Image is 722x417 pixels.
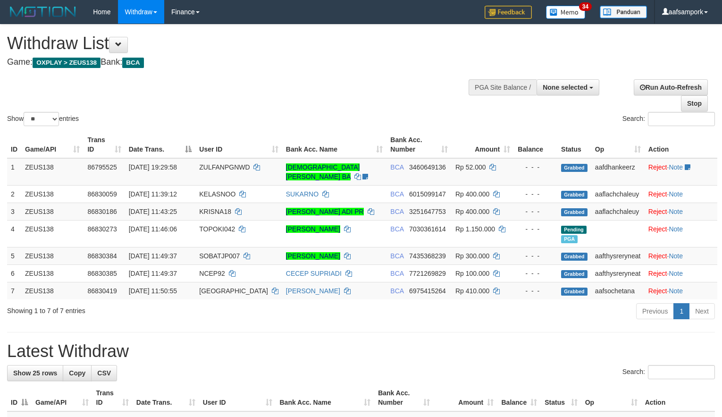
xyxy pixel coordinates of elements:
span: [DATE] 11:49:37 [129,252,177,260]
td: ZEUS138 [21,185,84,203]
td: · [645,220,717,247]
img: Button%20Memo.svg [546,6,586,19]
th: Date Trans.: activate to sort column descending [125,131,196,158]
td: ZEUS138 [21,220,84,247]
th: Bank Acc. Number: activate to sort column ascending [374,384,434,411]
a: Reject [648,225,667,233]
img: panduan.png [600,6,647,18]
a: Note [669,270,683,277]
span: Grabbed [561,253,588,261]
a: Reject [648,163,667,171]
td: · [645,247,717,264]
span: Copy 3460649136 to clipboard [409,163,446,171]
span: Rp 410.000 [455,287,489,295]
label: Show entries [7,112,79,126]
th: Game/API: activate to sort column ascending [32,384,92,411]
span: Rp 1.150.000 [455,225,495,233]
th: Bank Acc. Name: activate to sort column ascending [276,384,375,411]
div: - - - [518,251,554,261]
h1: Latest Withdraw [7,342,715,361]
a: Copy [63,365,92,381]
td: 5 [7,247,21,264]
a: SUKARNO [286,190,319,198]
span: Grabbed [561,208,588,216]
th: Date Trans.: activate to sort column ascending [133,384,199,411]
th: Trans ID: activate to sort column ascending [92,384,133,411]
span: 86830385 [87,270,117,277]
th: Status [557,131,591,158]
a: [PERSON_NAME] [286,252,340,260]
label: Search: [622,112,715,126]
a: Previous [636,303,674,319]
span: [DATE] 19:29:58 [129,163,177,171]
span: Copy 3251647753 to clipboard [409,208,446,215]
span: Rp 300.000 [455,252,489,260]
td: · [645,203,717,220]
a: Reject [648,252,667,260]
a: [DEMOGRAPHIC_DATA][PERSON_NAME] BA [286,163,360,180]
span: [DATE] 11:43:25 [129,208,177,215]
span: BCA [122,58,143,68]
th: Bank Acc. Number: activate to sort column ascending [386,131,452,158]
span: SOBATJP007 [199,252,240,260]
a: Run Auto-Refresh [634,79,708,95]
th: Amount: activate to sort column ascending [434,384,497,411]
span: KRISNA18 [199,208,231,215]
td: aafdhankeerz [591,158,645,186]
span: [DATE] 11:46:06 [129,225,177,233]
td: aafthysreryneat [591,247,645,264]
img: MOTION_logo.png [7,5,79,19]
th: Amount: activate to sort column ascending [452,131,514,158]
span: None selected [543,84,588,91]
a: Reject [648,287,667,295]
a: [PERSON_NAME] [286,225,340,233]
a: Note [669,190,683,198]
div: - - - [518,286,554,296]
th: User ID: activate to sort column ascending [199,384,276,411]
span: Rp 400.000 [455,190,489,198]
span: BCA [390,208,403,215]
a: Note [669,252,683,260]
a: Reject [648,190,667,198]
button: None selected [537,79,599,95]
select: Showentries [24,112,59,126]
td: · [645,158,717,186]
span: 86830059 [87,190,117,198]
span: CSV [97,369,111,377]
h4: Game: Bank: [7,58,472,67]
span: Rp 100.000 [455,270,489,277]
div: - - - [518,269,554,278]
th: Action [641,384,715,411]
span: [DATE] 11:49:37 [129,270,177,277]
div: PGA Site Balance / [469,79,537,95]
td: ZEUS138 [21,158,84,186]
span: Marked by aafsreyleap [561,235,578,243]
td: 4 [7,220,21,247]
div: - - - [518,224,554,234]
th: Balance [514,131,557,158]
span: 86830419 [87,287,117,295]
span: BCA [390,252,403,260]
span: Rp 400.000 [455,208,489,215]
a: [PERSON_NAME] ADI PR [286,208,364,215]
span: KELASNOO [199,190,235,198]
span: Copy 6015099147 to clipboard [409,190,446,198]
th: Game/API: activate to sort column ascending [21,131,84,158]
div: - - - [518,207,554,216]
span: Copy 6975415264 to clipboard [409,287,446,295]
td: 2 [7,185,21,203]
a: 1 [673,303,689,319]
td: · [645,185,717,203]
span: Grabbed [561,164,588,172]
a: Note [669,208,683,215]
div: - - - [518,189,554,199]
span: 86795525 [87,163,117,171]
a: CECEP SUPRIADI [286,270,342,277]
span: [GEOGRAPHIC_DATA] [199,287,268,295]
td: · [645,282,717,299]
td: 1 [7,158,21,186]
th: Bank Acc. Name: activate to sort column ascending [282,131,387,158]
a: [PERSON_NAME] [286,287,340,295]
span: Grabbed [561,191,588,199]
a: Note [669,287,683,295]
